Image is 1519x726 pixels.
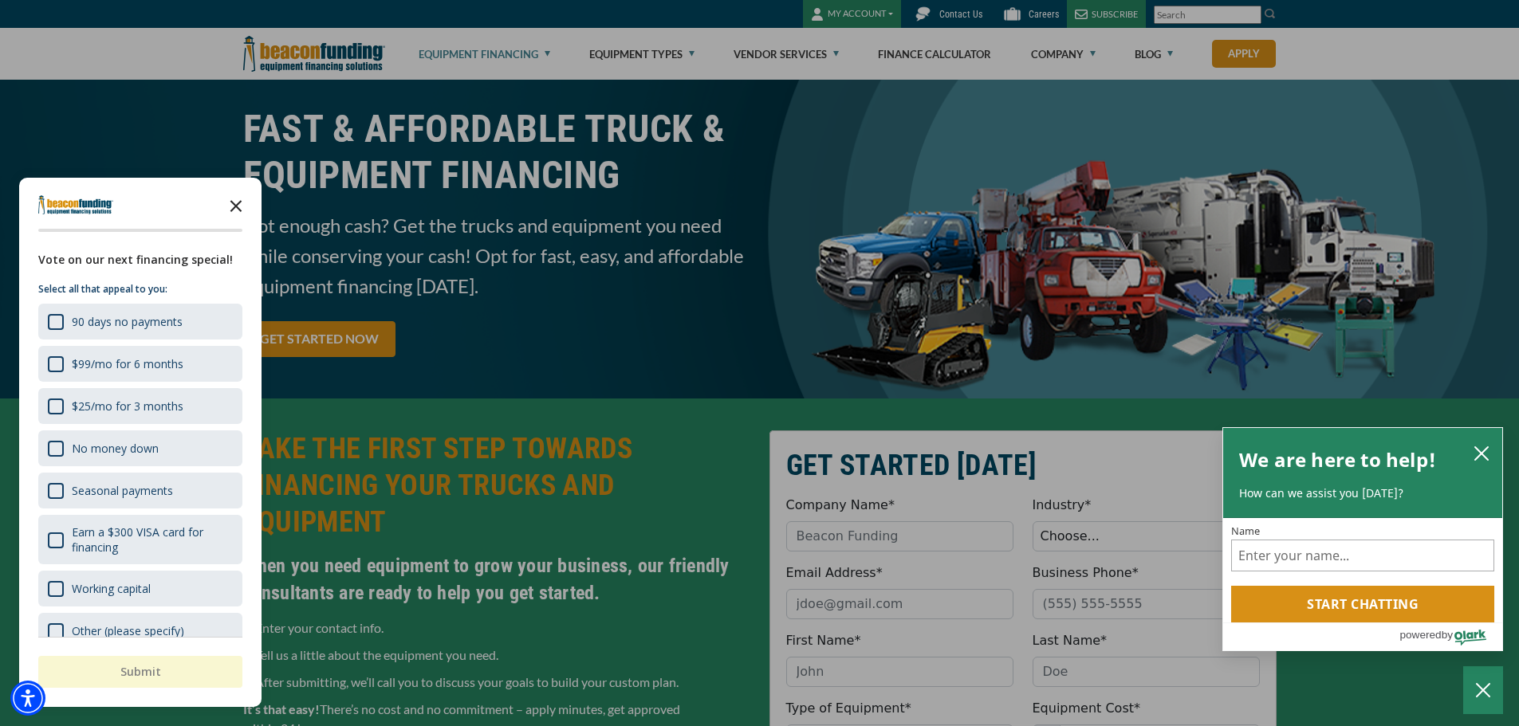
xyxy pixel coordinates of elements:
[1399,625,1441,645] span: powered
[72,581,151,596] div: Working capital
[72,623,184,638] div: Other (please specify)
[38,281,242,297] p: Select all that appeal to you:
[1442,625,1453,645] span: by
[72,356,183,371] div: $99/mo for 6 months
[38,304,242,339] div: 90 days no payments
[38,515,242,564] div: Earn a $300 VISA card for financing
[1463,666,1503,714] button: Close Chatbox
[1469,441,1494,464] button: close chatbox
[38,195,113,214] img: Company logo
[72,483,173,498] div: Seasonal payments
[38,613,242,649] div: Other (please specify)
[1239,444,1436,476] h2: We are here to help!
[38,346,242,382] div: $99/mo for 6 months
[1231,540,1494,571] input: Name
[72,441,159,456] div: No money down
[38,430,242,466] div: No money down
[220,189,252,221] button: Close the survey
[72,398,183,414] div: $25/mo for 3 months
[38,251,242,269] div: Vote on our next financing special!
[1399,623,1502,650] a: Powered by Olark
[38,473,242,508] div: Seasonal payments
[1239,485,1486,501] p: How can we assist you [DATE]?
[72,524,233,555] div: Earn a $300 VISA card for financing
[1231,586,1494,622] button: Start chatting
[38,388,242,424] div: $25/mo for 3 months
[1231,526,1494,536] label: Name
[38,656,242,688] button: Submit
[38,571,242,606] div: Working capital
[1222,427,1503,652] div: olark chatbox
[72,314,183,329] div: 90 days no payments
[19,178,262,707] div: Survey
[10,681,45,716] div: Accessibility Menu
